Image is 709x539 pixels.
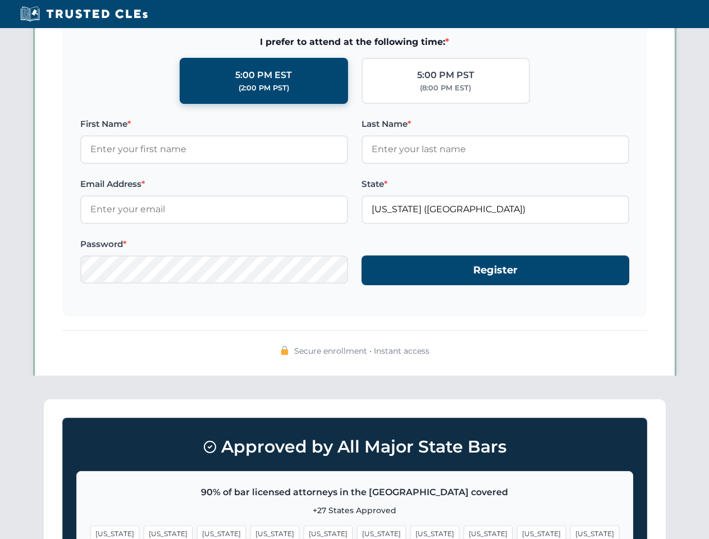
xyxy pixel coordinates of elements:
[239,83,289,94] div: (2:00 PM PST)
[280,346,289,355] img: 🔒
[80,35,629,49] span: I prefer to attend at the following time:
[362,255,629,285] button: Register
[417,68,474,83] div: 5:00 PM PST
[362,177,629,191] label: State
[420,83,471,94] div: (8:00 PM EST)
[235,68,292,83] div: 5:00 PM EST
[90,504,619,517] p: +27 States Approved
[80,117,348,131] label: First Name
[362,135,629,163] input: Enter your last name
[294,345,429,357] span: Secure enrollment • Instant access
[76,432,633,462] h3: Approved by All Major State Bars
[362,117,629,131] label: Last Name
[80,237,348,251] label: Password
[80,135,348,163] input: Enter your first name
[17,6,151,22] img: Trusted CLEs
[80,195,348,223] input: Enter your email
[80,177,348,191] label: Email Address
[362,195,629,223] input: Florida (FL)
[90,485,619,500] p: 90% of bar licensed attorneys in the [GEOGRAPHIC_DATA] covered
